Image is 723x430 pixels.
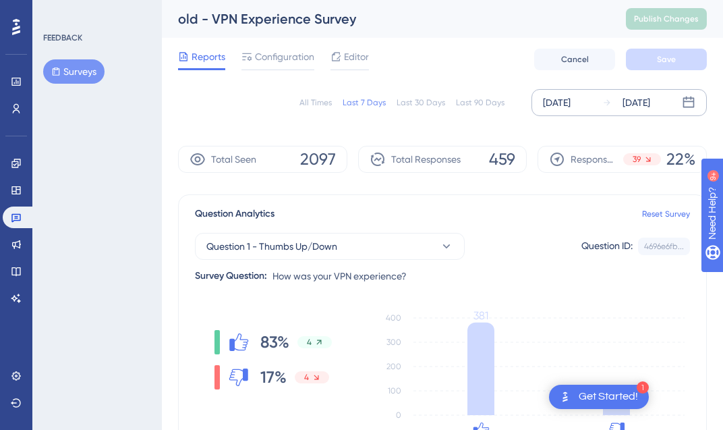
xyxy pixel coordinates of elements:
button: Save [626,49,707,70]
div: FEEDBACK [43,32,82,43]
span: 2097 [300,149,336,170]
iframe: UserGuiding AI Assistant Launcher [666,377,707,417]
span: Response Rate [571,151,618,167]
span: Save [657,54,676,65]
tspan: 76 [612,383,622,396]
span: Editor [344,49,369,65]
div: Last 7 Days [343,97,386,108]
span: How was your VPN experience? [272,268,407,284]
span: Configuration [255,49,314,65]
tspan: 0 [396,410,401,420]
a: Reset Survey [642,209,690,219]
div: Last 30 Days [397,97,445,108]
tspan: 300 [386,338,401,347]
button: Surveys [43,59,105,84]
span: 39 [633,154,641,165]
img: launcher-image-alternative-text [557,389,573,405]
span: Question Analytics [195,206,274,222]
div: Get Started! [579,389,638,404]
span: 4 [307,337,312,348]
div: 9+ [92,7,100,18]
button: Cancel [534,49,615,70]
div: 1 [637,381,649,394]
div: [DATE] [543,95,571,111]
button: Question 1 - Thumbs Up/Down [195,233,465,260]
button: Publish Changes [626,8,707,30]
span: Publish Changes [634,14,699,24]
span: Total Responses [391,151,461,167]
span: Total Seen [211,151,256,167]
tspan: 400 [386,313,401,323]
span: Cancel [561,54,589,65]
div: old - VPN Experience Survey [178,9,592,28]
span: 83% [260,331,289,353]
div: All Times [299,97,332,108]
span: 22% [666,149,695,170]
span: 459 [489,149,515,170]
div: Survey Question: [195,268,267,284]
div: [DATE] [623,95,650,111]
div: Question ID: [581,238,633,255]
span: 4 [304,372,309,383]
tspan: 200 [386,362,401,371]
div: Last 90 Days [456,97,504,108]
span: Reports [192,49,225,65]
div: 4696e6fb... [644,241,684,252]
span: Question 1 - Thumbs Up/Down [206,238,337,254]
span: Need Help? [32,3,85,20]
tspan: 100 [388,386,401,396]
div: Open Get Started! checklist, remaining modules: 1 [549,385,649,409]
span: 17% [260,367,287,388]
tspan: 381 [473,309,488,322]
